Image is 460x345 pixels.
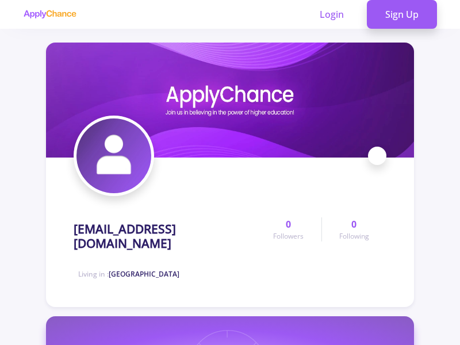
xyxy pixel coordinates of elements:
[321,217,386,241] a: 0Following
[339,231,369,241] span: Following
[256,217,321,241] a: 0Followers
[78,269,179,279] span: Living in :
[351,217,356,231] span: 0
[109,269,179,279] span: [GEOGRAPHIC_DATA]
[46,43,414,158] img: yasaman_sama@yahoo.comcover image
[74,222,256,251] h1: [EMAIL_ADDRESS][DOMAIN_NAME]
[273,231,304,241] span: Followers
[76,118,151,193] img: yasaman_sama@yahoo.comavatar
[286,217,291,231] span: 0
[23,10,76,19] img: applychance logo text only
